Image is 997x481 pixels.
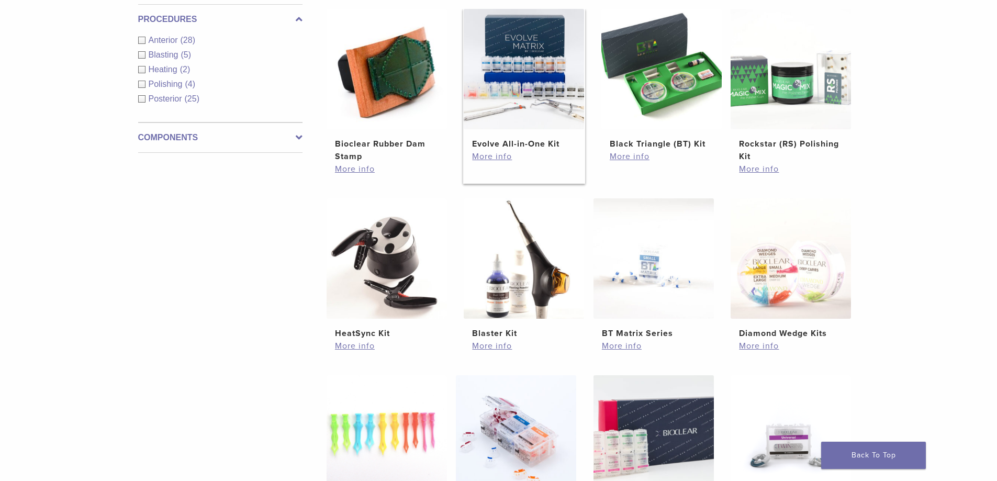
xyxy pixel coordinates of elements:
[472,150,576,163] a: More info
[326,9,448,163] a: Bioclear Rubber Dam StampBioclear Rubber Dam Stamp
[185,80,195,88] span: (4)
[472,138,576,150] h2: Evolve All-in-One Kit
[472,327,576,340] h2: Blaster Kit
[149,65,180,74] span: Heating
[593,198,714,319] img: BT Matrix Series
[327,9,447,129] img: Bioclear Rubber Dam Stamp
[335,138,439,163] h2: Bioclear Rubber Dam Stamp
[739,138,843,163] h2: Rockstar (RS) Polishing Kit
[149,80,185,88] span: Polishing
[138,13,303,26] label: Procedures
[739,327,843,340] h2: Diamond Wedge Kits
[601,9,722,129] img: Black Triangle (BT) Kit
[326,198,448,340] a: HeatSync KitHeatSync Kit
[602,340,705,352] a: More info
[335,163,439,175] a: More info
[149,50,181,59] span: Blasting
[181,36,195,44] span: (28)
[601,9,723,150] a: Black Triangle (BT) KitBlack Triangle (BT) Kit
[593,198,715,340] a: BT Matrix SeriesBT Matrix Series
[731,198,851,319] img: Diamond Wedge Kits
[335,327,439,340] h2: HeatSync Kit
[464,198,584,319] img: Blaster Kit
[149,94,185,103] span: Posterior
[730,9,852,163] a: Rockstar (RS) Polishing KitRockstar (RS) Polishing Kit
[335,340,439,352] a: More info
[463,198,585,340] a: Blaster KitBlaster Kit
[610,138,713,150] h2: Black Triangle (BT) Kit
[181,50,191,59] span: (5)
[602,327,705,340] h2: BT Matrix Series
[821,442,926,469] a: Back To Top
[472,340,576,352] a: More info
[180,65,191,74] span: (2)
[149,36,181,44] span: Anterior
[138,131,303,144] label: Components
[185,94,199,103] span: (25)
[463,9,585,150] a: Evolve All-in-One KitEvolve All-in-One Kit
[327,198,447,319] img: HeatSync Kit
[464,9,584,129] img: Evolve All-in-One Kit
[739,163,843,175] a: More info
[610,150,713,163] a: More info
[739,340,843,352] a: More info
[731,9,851,129] img: Rockstar (RS) Polishing Kit
[730,198,852,340] a: Diamond Wedge KitsDiamond Wedge Kits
